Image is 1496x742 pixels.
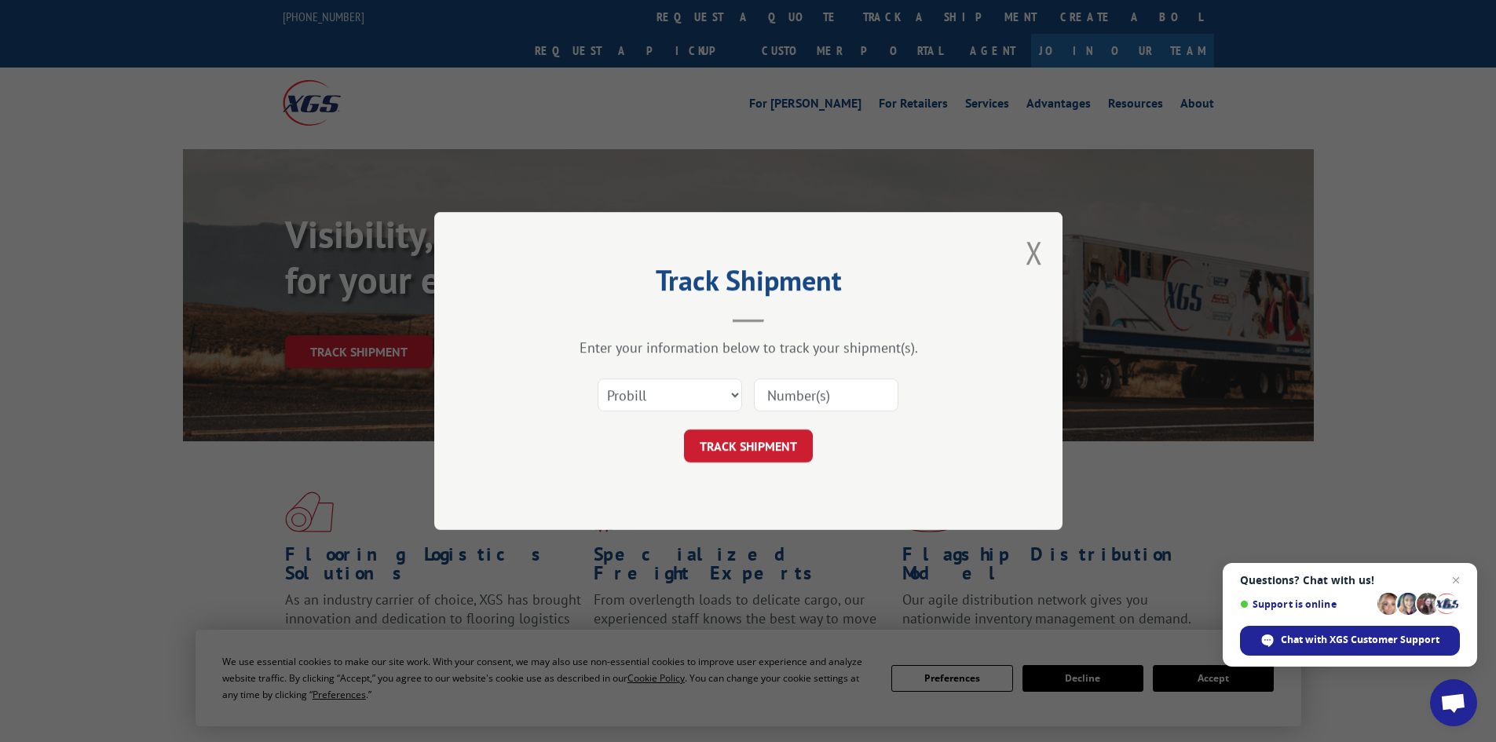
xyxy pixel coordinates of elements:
[1240,574,1460,587] span: Questions? Chat with us!
[1447,571,1465,590] span: Close chat
[1240,626,1460,656] div: Chat with XGS Customer Support
[1281,633,1439,647] span: Chat with XGS Customer Support
[1026,232,1043,273] button: Close modal
[1430,679,1477,726] div: Open chat
[513,338,984,356] div: Enter your information below to track your shipment(s).
[1240,598,1372,610] span: Support is online
[684,429,813,462] button: TRACK SHIPMENT
[513,269,984,299] h2: Track Shipment
[754,378,898,411] input: Number(s)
